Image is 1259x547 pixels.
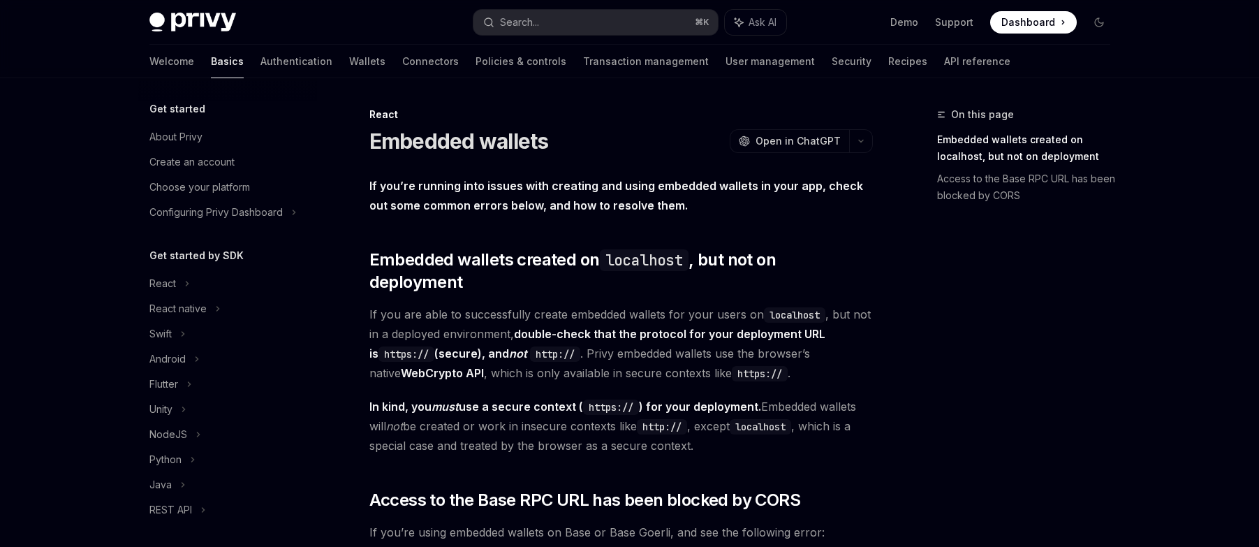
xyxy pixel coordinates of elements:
div: Choose your platform [149,179,250,196]
code: https:// [732,366,788,381]
div: Configuring Privy Dashboard [149,204,283,221]
span: ⌘ K [695,17,709,28]
code: https:// [583,400,639,415]
a: Authentication [260,45,332,78]
button: Search...⌘K [473,10,718,35]
h1: Embedded wallets [369,129,549,154]
code: localhost [764,307,825,323]
a: Policies & controls [476,45,566,78]
em: not [509,347,527,360]
strong: double-check that the protocol for your deployment URL is (secure), and [369,327,825,360]
a: Security [832,45,871,78]
div: Search... [500,14,539,31]
a: Transaction management [583,45,709,78]
a: Welcome [149,45,194,78]
a: Recipes [888,45,927,78]
div: Flutter [149,376,178,393]
a: Choose your platform [138,175,317,200]
button: Toggle dark mode [1088,11,1110,34]
button: Ask AI [725,10,786,35]
span: Open in ChatGPT [756,134,841,148]
h5: Get started by SDK [149,247,244,264]
a: Support [935,15,973,29]
h5: Get started [149,101,205,117]
a: Access to the Base RPC URL has been blocked by CORS [937,168,1121,207]
div: React native [149,300,207,317]
span: Embedded wallets will be created or work in insecure contexts like , except , which is a special ... [369,397,873,455]
span: Embedded wallets created on , but not on deployment [369,249,873,293]
span: On this page [951,106,1014,123]
strong: In kind, you use a secure context ( ) for your deployment. [369,400,761,414]
div: Unity [149,401,172,418]
span: If you’re using embedded wallets on Base or Base Goerli, and see the following error: [369,523,873,542]
div: Java [149,476,172,493]
em: not [386,419,403,433]
span: Access to the Base RPC URL has been blocked by CORS [369,489,800,511]
a: Create an account [138,149,317,175]
a: Wallets [349,45,385,78]
div: NodeJS [149,426,187,443]
div: Android [149,351,186,367]
code: https:// [378,347,434,362]
a: User management [726,45,815,78]
span: If you are able to successfully create embedded wallets for your users on , but not in a deployed... [369,305,873,383]
span: Ask AI [749,15,776,29]
strong: If you’re running into issues with creating and using embedded wallets in your app, check out som... [369,179,863,212]
a: Demo [890,15,918,29]
a: Basics [211,45,244,78]
button: Open in ChatGPT [730,129,849,153]
a: Embedded wallets created on localhost, but not on deployment [937,129,1121,168]
div: About Privy [149,129,203,145]
div: React [149,275,176,292]
code: http:// [530,347,580,362]
a: WebCrypto API [401,366,484,381]
code: http:// [637,419,687,435]
div: REST API [149,502,192,518]
a: Dashboard [990,11,1077,34]
div: Swift [149,326,172,342]
code: localhost [600,249,689,271]
a: About Privy [138,124,317,149]
div: Create an account [149,154,235,170]
span: Dashboard [1001,15,1055,29]
img: dark logo [149,13,236,32]
a: Connectors [402,45,459,78]
a: API reference [944,45,1010,78]
code: localhost [730,419,791,435]
em: must [432,400,459,414]
div: Python [149,451,182,468]
div: React [369,108,873,122]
